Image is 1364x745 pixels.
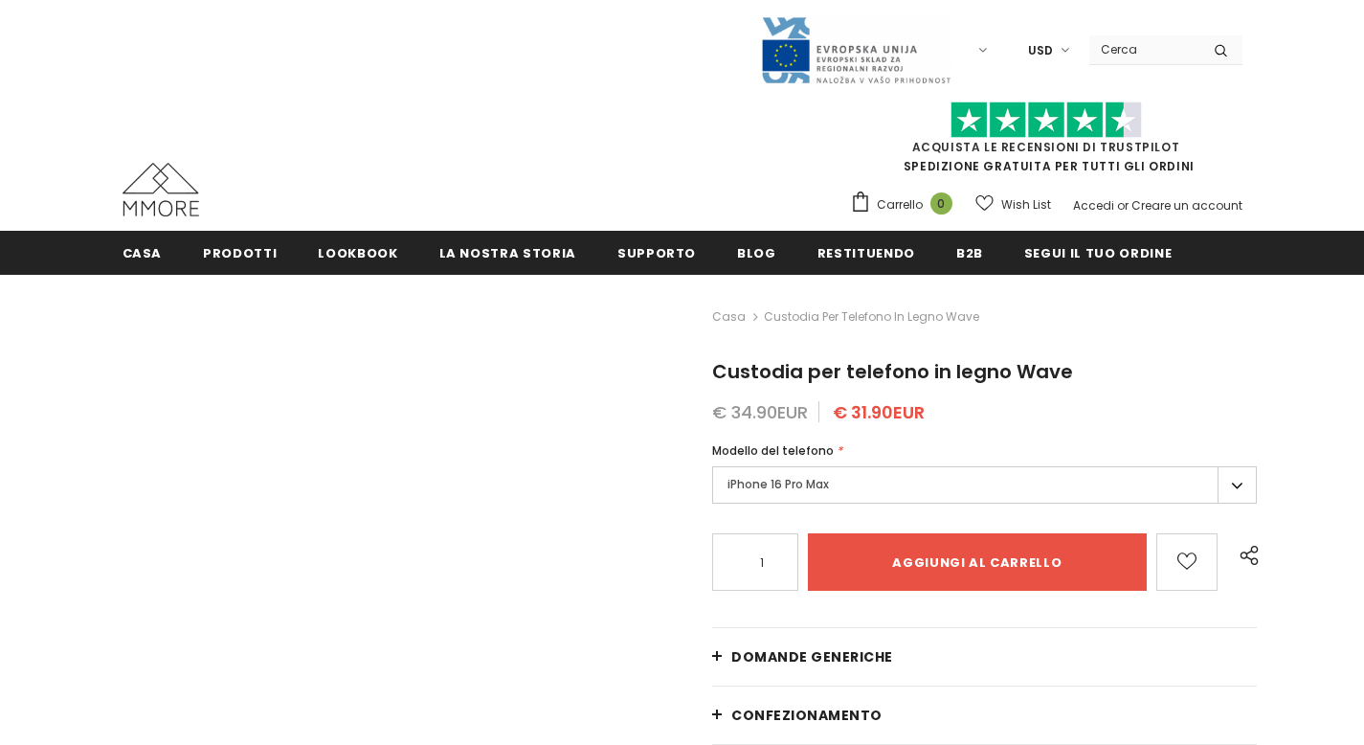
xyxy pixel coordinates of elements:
[1024,231,1172,274] a: Segui il tuo ordine
[956,231,983,274] a: B2B
[1131,197,1242,214] a: Creare un account
[833,400,925,424] span: € 31.90EUR
[737,231,776,274] a: Blog
[617,244,696,262] span: supporto
[850,110,1242,174] span: SPEDIZIONE GRATUITA PER TUTTI GLI ORDINI
[731,706,883,725] span: CONFEZIONAMENTO
[439,231,576,274] a: La nostra storia
[712,687,1257,744] a: CONFEZIONAMENTO
[760,41,951,57] a: Javni Razpis
[712,442,834,459] span: Modello del telefono
[850,191,962,219] a: Carrello 0
[439,244,576,262] span: La nostra storia
[760,15,951,85] img: Javni Razpis
[1073,197,1114,214] a: Accedi
[617,231,696,274] a: supporto
[1117,197,1129,214] span: or
[712,466,1257,504] label: iPhone 16 Pro Max
[764,305,979,328] span: Custodia per telefono in legno Wave
[975,188,1051,221] a: Wish List
[318,231,397,274] a: Lookbook
[737,244,776,262] span: Blog
[318,244,397,262] span: Lookbook
[956,244,983,262] span: B2B
[712,400,808,424] span: € 34.90EUR
[123,163,199,216] img: Casi MMORE
[731,647,893,666] span: Domande generiche
[712,305,746,328] a: Casa
[877,195,923,214] span: Carrello
[950,102,1142,139] img: Fidati di Pilot Stars
[203,244,277,262] span: Prodotti
[123,244,163,262] span: Casa
[1028,41,1053,60] span: USD
[712,628,1257,686] a: Domande generiche
[1089,35,1199,63] input: Search Site
[712,358,1073,385] span: Custodia per telefono in legno Wave
[123,231,163,274] a: Casa
[930,192,952,214] span: 0
[817,231,915,274] a: Restituendo
[1001,195,1051,214] span: Wish List
[817,244,915,262] span: Restituendo
[203,231,277,274] a: Prodotti
[1024,244,1172,262] span: Segui il tuo ordine
[912,139,1180,155] a: Acquista le recensioni di TrustPilot
[808,533,1147,591] input: Aggiungi al carrello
